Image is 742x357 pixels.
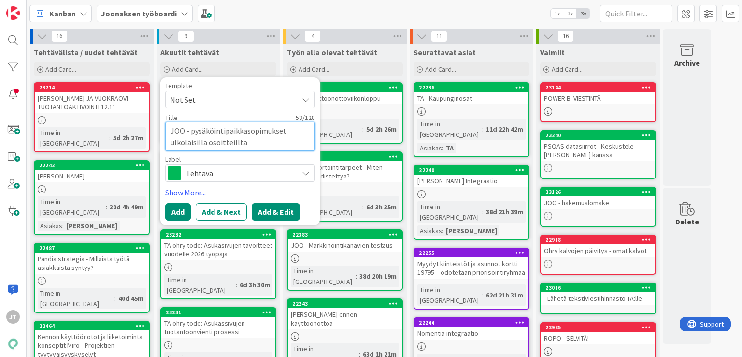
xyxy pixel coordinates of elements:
[417,201,482,223] div: Time in [GEOGRAPHIC_DATA]
[545,132,655,139] div: 23240
[541,236,655,257] div: 22918Ohry kalvojen päivitys - omat kalvot
[541,283,655,292] div: 23016
[288,83,402,92] div: 22940
[288,239,402,252] div: JOO - Markkinointikanavien testaus
[287,229,403,291] a: 22383JOO - Markkinointikanavien testausTime in [GEOGRAPHIC_DATA]:38d 20h 19m
[541,236,655,244] div: 22918
[414,175,528,187] div: [PERSON_NAME] Integraatio
[35,161,149,170] div: 22242
[35,83,149,113] div: 23214[PERSON_NAME] JA VUOKRAOVI TUOTANTOAKTIVOINTI 12.11
[107,202,146,212] div: 30d 4h 49m
[545,284,655,291] div: 23016
[414,83,528,104] div: 22236TA - Kaupunginosat
[161,317,275,338] div: TA ohry todo: Asukassivujen tuotantoonvienti prosessi
[165,203,191,221] button: Add
[35,161,149,182] div: 22242[PERSON_NAME]
[674,57,700,69] div: Archive
[541,332,655,344] div: ROPO - SELVITÄ!
[357,271,399,282] div: 38d 20h 19m
[109,133,111,143] span: :
[252,203,300,221] button: Add & Edit
[414,166,528,187] div: 22240[PERSON_NAME] Integraatio
[34,243,150,313] a: 22487Pandia strategia - Millaista työtä asiakkaista syntyy?Time in [GEOGRAPHIC_DATA]:40d 45m
[419,84,528,91] div: 22236
[35,244,149,253] div: 22487
[414,165,529,240] a: 22240[PERSON_NAME] IntegraatioTime in [GEOGRAPHIC_DATA]:38d 21h 39mAsiakas:[PERSON_NAME]
[540,130,656,179] a: 23240PSOAS datasiirrot - Keskustele [PERSON_NAME] kanssa
[545,324,655,331] div: 22925
[552,65,583,74] span: Add Card...
[414,47,476,57] span: Seurattavat asiat
[160,229,276,299] a: 23232TA ohry todo: Asukasivujen tavoitteet vuodelle 2026 työpajaTime in [GEOGRAPHIC_DATA]:6d 3h 30m
[6,6,20,20] img: Visit kanbanzone.com
[288,161,402,182] div: JOO - raportointitarpeet - Miten saadaan edistettyä?
[116,293,146,304] div: 40d 45m
[62,221,64,231] span: :
[551,9,564,18] span: 1x
[288,299,402,329] div: 22243[PERSON_NAME] ennen käyttöönottoa
[39,245,149,252] div: 22487
[165,156,181,163] span: Label
[545,189,655,195] div: 23126
[6,337,20,351] img: avatar
[442,143,443,153] span: :
[443,225,499,236] div: [PERSON_NAME]
[34,160,150,235] a: 22242[PERSON_NAME]Time in [GEOGRAPHIC_DATA]:30d 4h 49mAsiakas:[PERSON_NAME]
[161,230,275,239] div: 23232
[419,250,528,256] div: 22255
[287,82,403,144] a: 22940JOO - käyttöönottoviikonloppuTime in [GEOGRAPHIC_DATA]:5d 2h 26m
[160,47,219,57] span: Akuutit tehtävät
[165,187,315,198] a: Show More...
[541,131,655,140] div: 23240
[39,323,149,329] div: 22464
[178,30,194,42] span: 9
[39,84,149,91] div: 23214
[35,244,149,274] div: 22487Pandia strategia - Millaista työtä asiakkaista syntyy?
[414,83,528,92] div: 22236
[34,47,138,57] span: Tehtävälista / uudet tehtävät
[557,30,574,42] span: 16
[288,83,402,104] div: 22940JOO - käyttöönottoviikonloppu
[288,299,402,308] div: 22243
[675,216,699,227] div: Delete
[419,319,528,326] div: 22244
[541,83,655,104] div: 23144POWER BI VIESTINTÄ
[541,83,655,92] div: 23144
[161,308,275,317] div: 23231
[417,225,442,236] div: Asiakas
[541,92,655,104] div: POWER BI VIESTINTÄ
[38,288,114,309] div: Time in [GEOGRAPHIC_DATA]
[541,188,655,196] div: 23126
[161,239,275,260] div: TA ohry todo: Asukasivujen tavoitteet vuodelle 2026 työpaja
[414,318,528,327] div: 22244
[564,9,577,18] span: 2x
[35,170,149,182] div: [PERSON_NAME]
[35,92,149,113] div: [PERSON_NAME] JA VUOKRAOVI TUOTANTOAKTIVOINTI 12.11
[356,271,357,282] span: :
[38,196,106,218] div: Time in [GEOGRAPHIC_DATA]
[414,82,529,157] a: 22236TA - KaupunginosatTime in [GEOGRAPHIC_DATA]:11d 22h 42mAsiakas:TA
[482,207,484,217] span: :
[414,318,528,340] div: 22244Nomentia integraatio
[299,65,329,74] span: Add Card...
[165,82,192,89] span: Template
[166,231,275,238] div: 23232
[484,290,526,300] div: 62d 21h 31m
[111,133,146,143] div: 5d 2h 27m
[165,122,315,151] textarea: JOO - pysäköintipaikkasopimukset ulkolaisilla osoitteillta
[291,196,362,218] div: Time in [GEOGRAPHIC_DATA]
[34,82,150,152] a: 23214[PERSON_NAME] JA VUOKRAOVI TUOTANTOAKTIVOINTI 12.11Time in [GEOGRAPHIC_DATA]:5d 2h 27m
[288,230,402,239] div: 22383
[541,283,655,305] div: 23016- Lähetä tekstiviestihinnasto TA:lle
[442,225,443,236] span: :
[431,30,447,42] span: 11
[292,153,402,160] div: 22500
[101,9,177,18] b: Joonaksen työboardi
[417,119,482,140] div: Time in [GEOGRAPHIC_DATA]
[425,65,456,74] span: Add Card...
[417,143,442,153] div: Asiakas
[186,166,293,180] span: Tehtävä
[484,124,526,134] div: 11d 22h 42m
[287,151,403,222] a: 22500JOO - raportointitarpeet - Miten saadaan edistettyä?Time in [GEOGRAPHIC_DATA]:6d 3h 35m
[600,5,672,22] input: Quick Filter...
